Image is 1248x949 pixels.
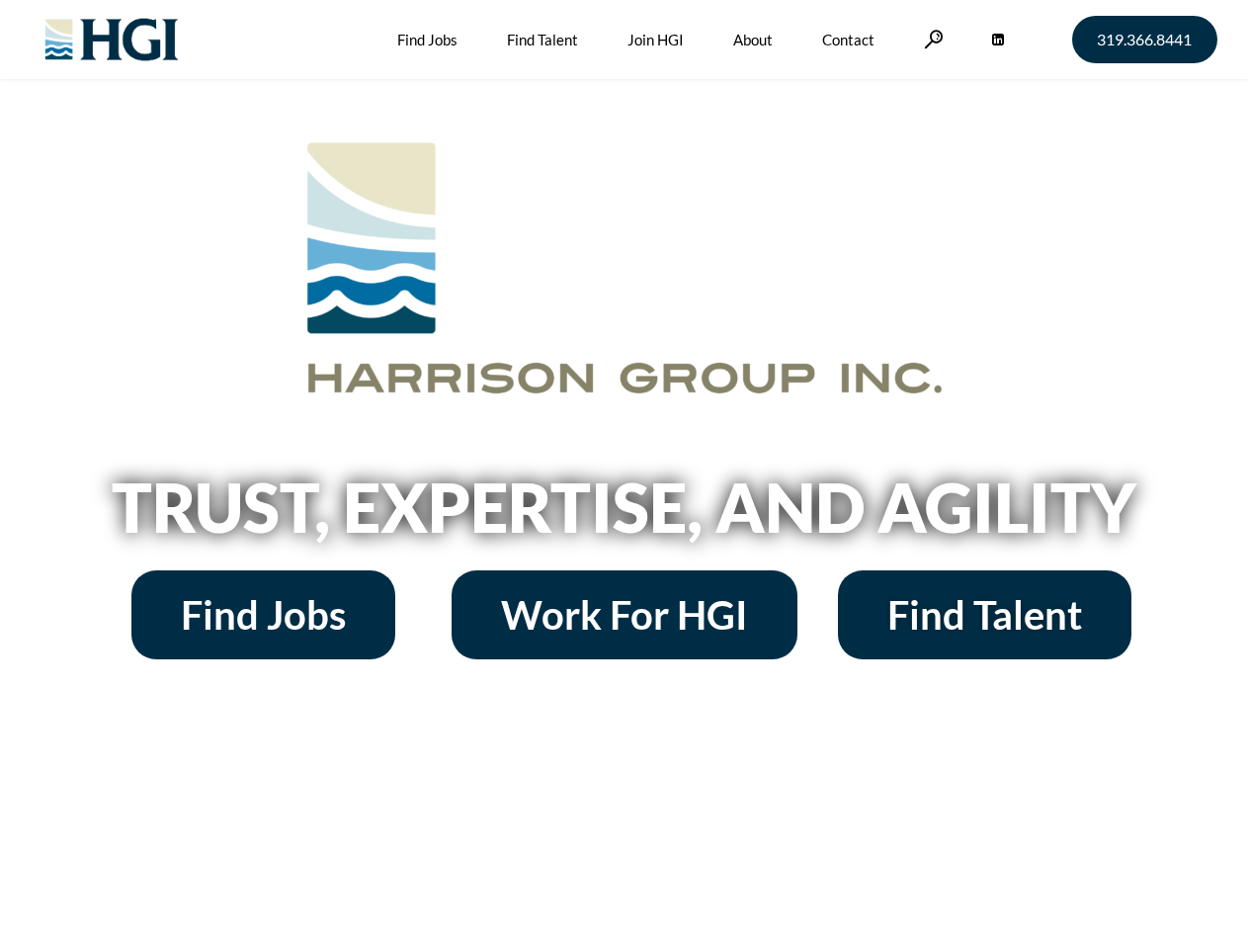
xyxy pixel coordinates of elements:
h2: Trust, Expertise, and Agility [61,474,1188,541]
span: 319.366.8441 [1097,32,1192,47]
a: Search [924,30,944,48]
span: Find Talent [887,595,1082,635]
a: Find Jobs [131,570,395,659]
span: Find Jobs [181,595,346,635]
a: 319.366.8441 [1072,16,1217,63]
a: Find Talent [838,570,1131,659]
a: Work For HGI [452,570,797,659]
span: Work For HGI [501,595,748,635]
